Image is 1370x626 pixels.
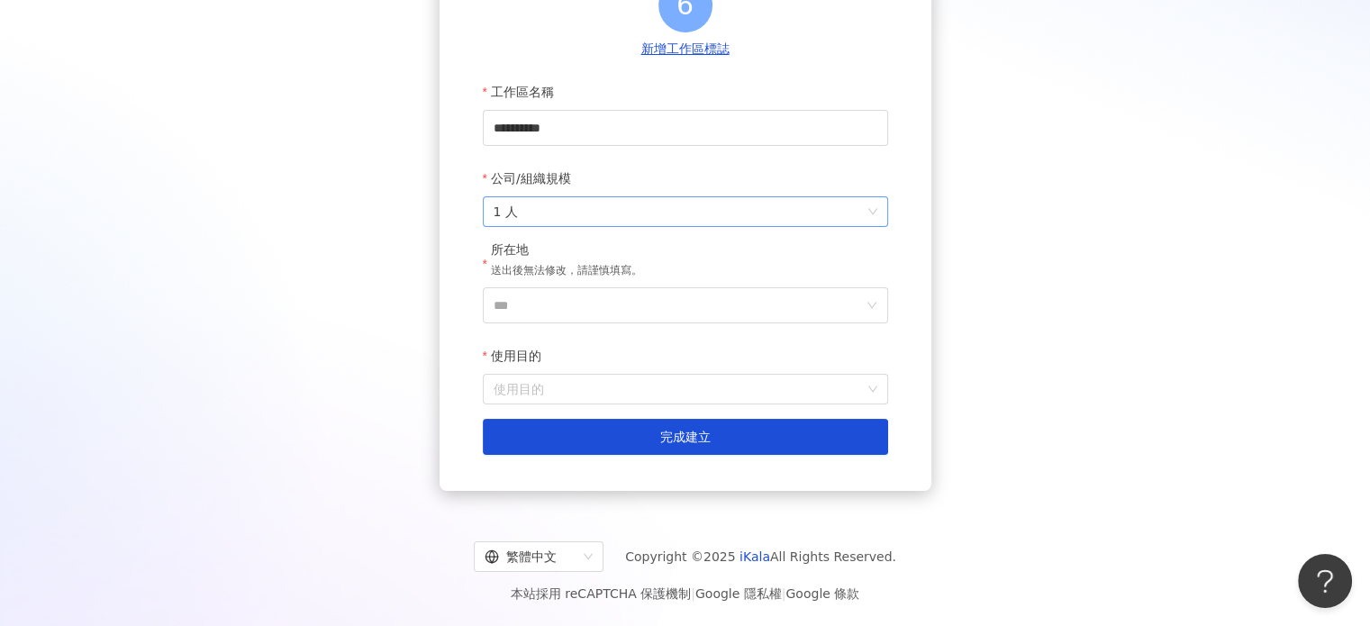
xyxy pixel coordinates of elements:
[494,197,877,226] span: 1 人
[483,419,888,455] button: 完成建立
[483,74,567,110] label: 工作區名稱
[483,110,888,146] input: 工作區名稱
[739,549,770,564] a: iKala
[782,586,786,601] span: |
[483,160,585,196] label: 公司/組織規模
[866,300,877,311] span: down
[511,583,859,604] span: 本站採用 reCAPTCHA 保護機制
[485,542,576,571] div: 繁體中文
[660,430,711,444] span: 完成建立
[625,546,896,567] span: Copyright © 2025 All Rights Reserved.
[1298,554,1352,608] iframe: Help Scout Beacon - Open
[695,586,782,601] a: Google 隱私權
[491,262,642,280] p: 送出後無法修改，請謹慎填寫。
[785,586,859,601] a: Google 條款
[691,586,695,601] span: |
[636,40,735,59] button: 新增工作區標誌
[483,338,555,374] label: 使用目的
[491,241,642,259] div: 所在地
